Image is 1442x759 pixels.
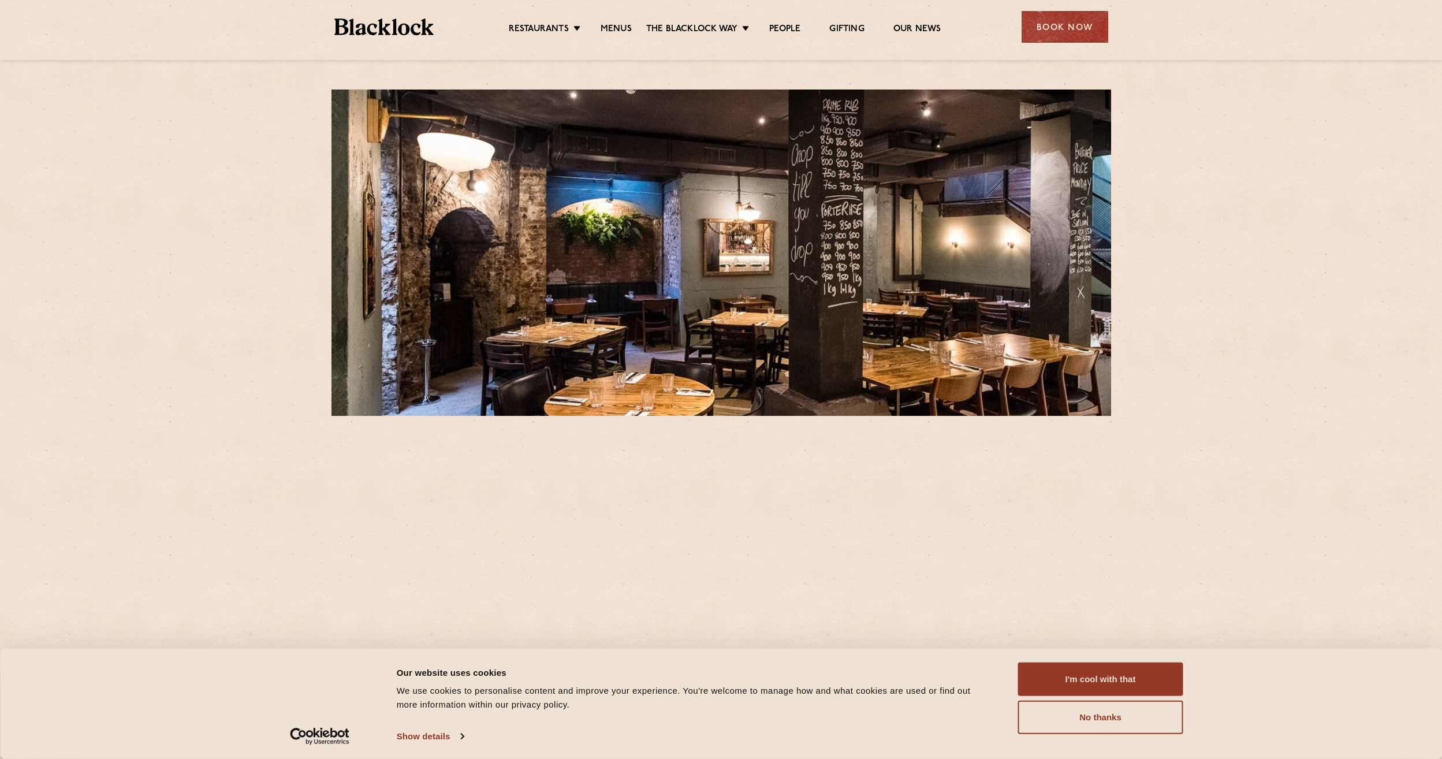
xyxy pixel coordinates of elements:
div: We use cookies to personalise content and improve your experience. You're welcome to manage how a... [397,684,992,712]
div: Book Now [1022,11,1108,43]
a: People [769,24,800,36]
a: Menus [601,24,632,36]
button: No thanks [1018,701,1183,734]
a: Gifting [829,24,864,36]
div: Our website uses cookies [397,665,992,679]
a: Our News [893,24,941,36]
a: Usercentrics Cookiebot - opens in a new window [269,728,370,745]
button: I'm cool with that [1018,663,1183,696]
a: Show details [397,728,464,745]
a: Restaurants [509,24,569,36]
a: The Blacklock Way [646,24,737,36]
img: BL_Textured_Logo-footer-cropped.svg [334,18,434,35]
